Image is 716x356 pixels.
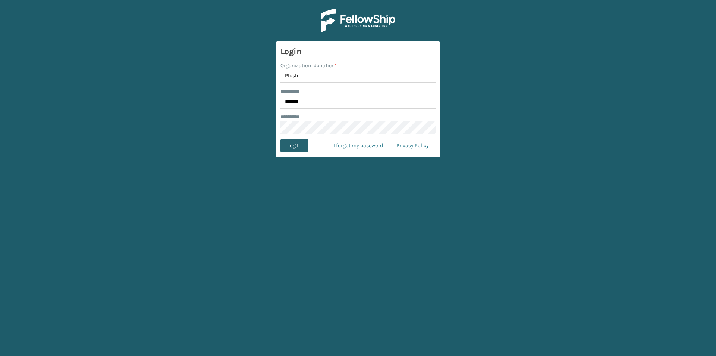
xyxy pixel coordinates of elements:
[321,9,395,32] img: Logo
[327,139,390,152] a: I forgot my password
[390,139,436,152] a: Privacy Policy
[280,62,337,69] label: Organization Identifier
[280,46,436,57] h3: Login
[280,139,308,152] button: Log In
